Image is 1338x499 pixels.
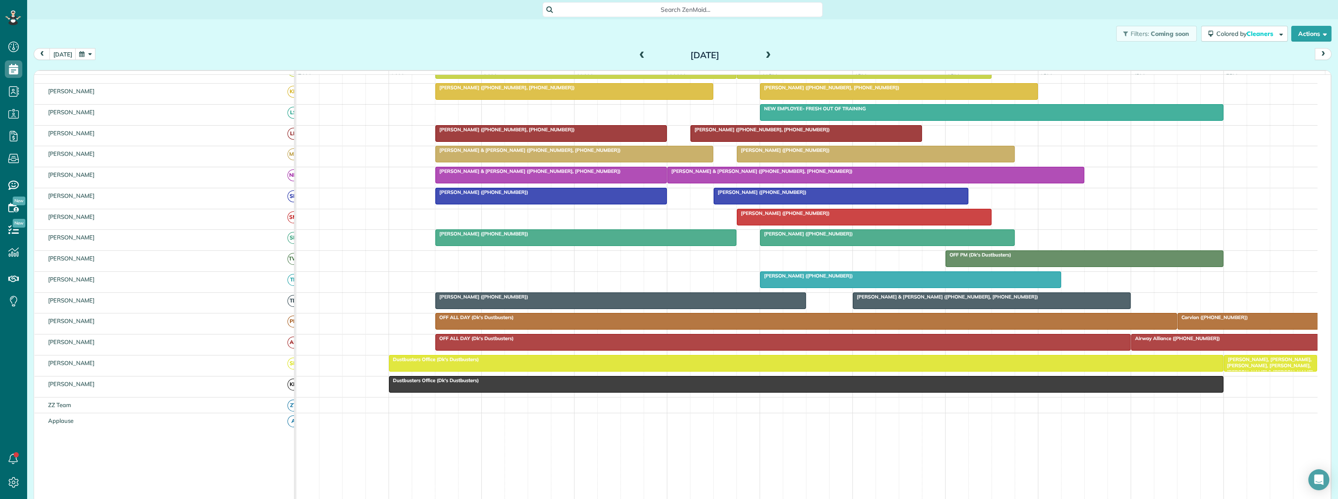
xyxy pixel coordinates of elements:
[1216,30,1276,38] span: Colored by
[760,84,900,91] span: [PERSON_NAME] ([PHONE_NUMBER], [PHONE_NUMBER])
[389,377,479,383] span: Dustbusters Office (Dk's Dustbusters)
[650,50,760,60] h2: [DATE]
[46,297,97,304] span: [PERSON_NAME]
[46,192,97,199] span: [PERSON_NAME]
[667,168,853,174] span: [PERSON_NAME] & [PERSON_NAME] ([PHONE_NUMBER], [PHONE_NUMBER])
[287,190,299,202] span: SB
[287,358,299,369] span: SH
[287,379,299,390] span: KN
[287,169,299,181] span: NN
[1308,469,1329,490] div: Open Intercom Messenger
[1201,26,1288,42] button: Colored byCleaners
[389,73,405,80] span: 8am
[287,274,299,286] span: TP
[435,168,621,174] span: [PERSON_NAME] & [PERSON_NAME] ([PHONE_NUMBER], [PHONE_NUMBER])
[1224,73,1239,80] span: 5pm
[1223,356,1313,387] span: [PERSON_NAME], [PERSON_NAME], [PERSON_NAME], [PERSON_NAME], [PERSON_NAME] & [PERSON_NAME] P.C ([P...
[435,127,575,133] span: [PERSON_NAME] ([PHONE_NUMBER], [PHONE_NUMBER])
[287,107,299,119] span: LS
[1131,30,1149,38] span: Filters:
[482,73,498,80] span: 9am
[1038,73,1054,80] span: 3pm
[1315,48,1331,60] button: next
[760,105,866,112] span: NEW EMPLOYEE- FRESH OUT OF TRAINING
[287,316,299,327] span: PB
[713,189,807,195] span: [PERSON_NAME] ([PHONE_NUMBER])
[574,73,594,80] span: 10am
[435,84,575,91] span: [PERSON_NAME] ([PHONE_NUMBER], [PHONE_NUMBER])
[287,211,299,223] span: SM
[13,219,25,228] span: New
[46,317,97,324] span: [PERSON_NAME]
[435,314,514,320] span: OFF ALL DAY (Dk's Dustbusters)
[852,294,1038,300] span: [PERSON_NAME] & [PERSON_NAME] ([PHONE_NUMBER], [PHONE_NUMBER])
[46,109,97,116] span: [PERSON_NAME]
[946,73,961,80] span: 2pm
[1131,73,1146,80] span: 4pm
[287,415,299,427] span: A
[435,335,514,341] span: OFF ALL DAY (Dk's Dustbusters)
[46,130,97,137] span: [PERSON_NAME]
[1150,30,1190,38] span: Coming soon
[435,294,529,300] span: [PERSON_NAME] ([PHONE_NUMBER])
[435,189,529,195] span: [PERSON_NAME] ([PHONE_NUMBER])
[46,150,97,157] span: [PERSON_NAME]
[736,210,830,216] span: [PERSON_NAME] ([PHONE_NUMBER])
[760,231,853,237] span: [PERSON_NAME] ([PHONE_NUMBER])
[46,338,97,345] span: [PERSON_NAME]
[46,276,97,283] span: [PERSON_NAME]
[34,48,50,60] button: prev
[690,127,830,133] span: [PERSON_NAME] ([PHONE_NUMBER], [PHONE_NUMBER])
[49,48,76,60] button: [DATE]
[667,73,687,80] span: 11am
[287,337,299,348] span: AK
[46,359,97,366] span: [PERSON_NAME]
[46,417,75,424] span: Applause
[1131,335,1220,341] span: Airway Alliance ([PHONE_NUMBER])
[760,73,779,80] span: 12pm
[435,231,529,237] span: [PERSON_NAME] ([PHONE_NUMBER])
[46,88,97,95] span: [PERSON_NAME]
[287,148,299,160] span: MB
[736,147,830,153] span: [PERSON_NAME] ([PHONE_NUMBER])
[945,252,1012,258] span: OFF PM (Dk's Dustbusters)
[389,356,479,362] span: Dustbusters Office (Dk's Dustbusters)
[46,401,73,408] span: ZZ Team
[46,171,97,178] span: [PERSON_NAME]
[1177,314,1248,320] span: Corvion ([PHONE_NUMBER])
[287,86,299,98] span: KB
[46,213,97,220] span: [PERSON_NAME]
[1291,26,1331,42] button: Actions
[853,73,868,80] span: 1pm
[287,253,299,265] span: TW
[46,234,97,241] span: [PERSON_NAME]
[13,197,25,205] span: New
[1247,30,1275,38] span: Cleaners
[46,380,97,387] span: [PERSON_NAME]
[435,147,621,153] span: [PERSON_NAME] & [PERSON_NAME] ([PHONE_NUMBER], [PHONE_NUMBER])
[287,232,299,244] span: SP
[287,295,299,307] span: TD
[287,400,299,411] span: ZT
[46,255,97,262] span: [PERSON_NAME]
[296,73,312,80] span: 7am
[760,273,853,279] span: [PERSON_NAME] ([PHONE_NUMBER])
[287,128,299,140] span: LF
